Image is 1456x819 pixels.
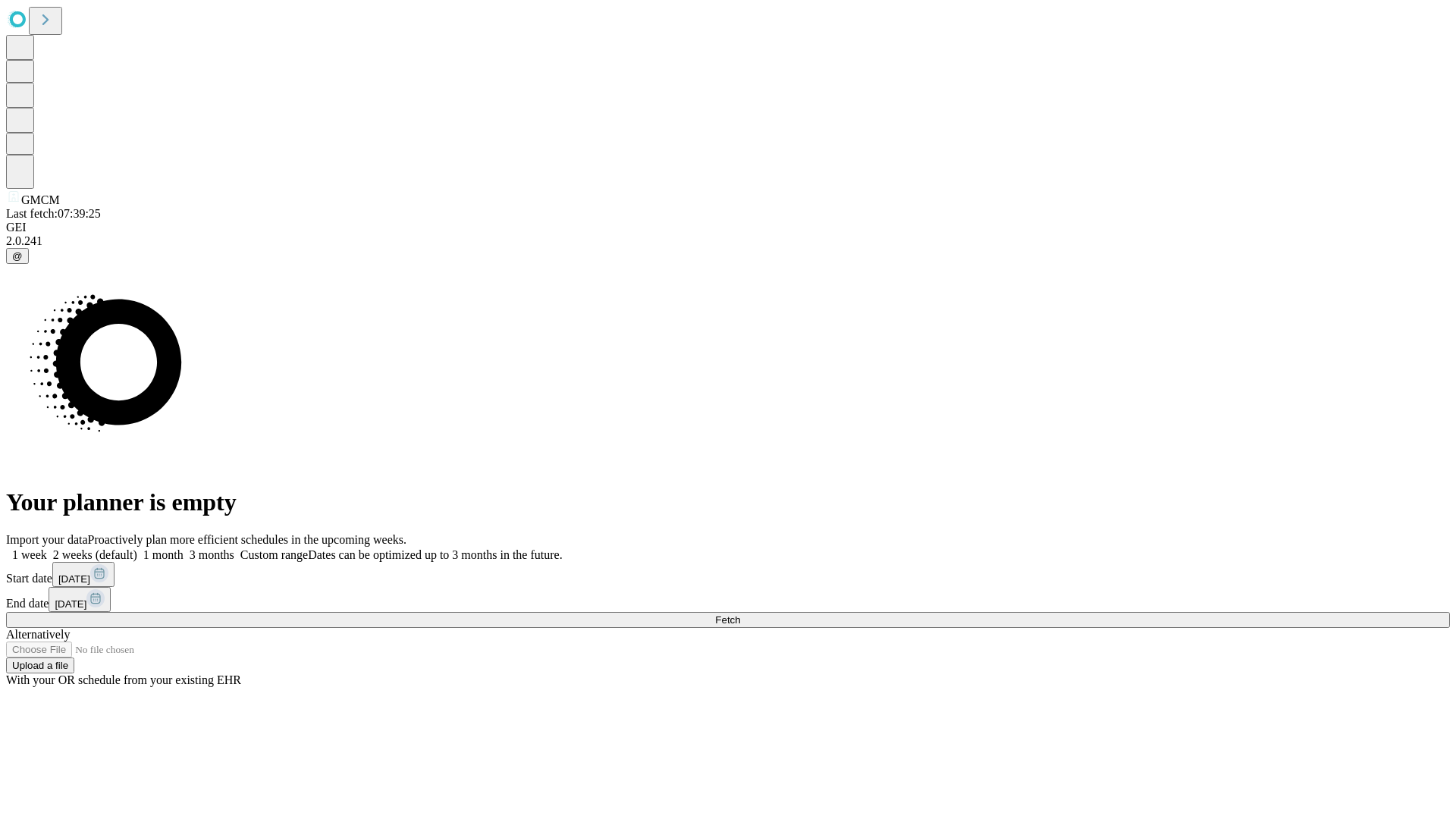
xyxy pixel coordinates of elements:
[715,614,740,626] span: Fetch
[143,548,184,561] span: 1 month
[6,657,74,673] button: Upload a file
[190,548,234,561] span: 3 months
[6,587,1450,612] div: End date
[6,248,29,264] button: @
[55,598,86,610] span: [DATE]
[6,673,241,686] span: With your OR schedule from your existing EHR
[308,548,562,561] span: Dates can be optimized up to 3 months in the future.
[52,562,115,587] button: [DATE]
[240,548,308,561] span: Custom range
[6,221,1450,234] div: GEI
[6,207,101,220] span: Last fetch: 07:39:25
[12,250,23,262] span: @
[6,562,1450,587] div: Start date
[53,548,137,561] span: 2 weeks (default)
[49,587,111,612] button: [DATE]
[58,573,90,585] span: [DATE]
[6,533,88,546] span: Import your data
[12,548,47,561] span: 1 week
[88,533,406,546] span: Proactively plan more efficient schedules in the upcoming weeks.
[6,612,1450,628] button: Fetch
[6,234,1450,248] div: 2.0.241
[6,628,70,641] span: Alternatively
[6,488,1450,516] h1: Your planner is empty
[21,193,60,206] span: GMCM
